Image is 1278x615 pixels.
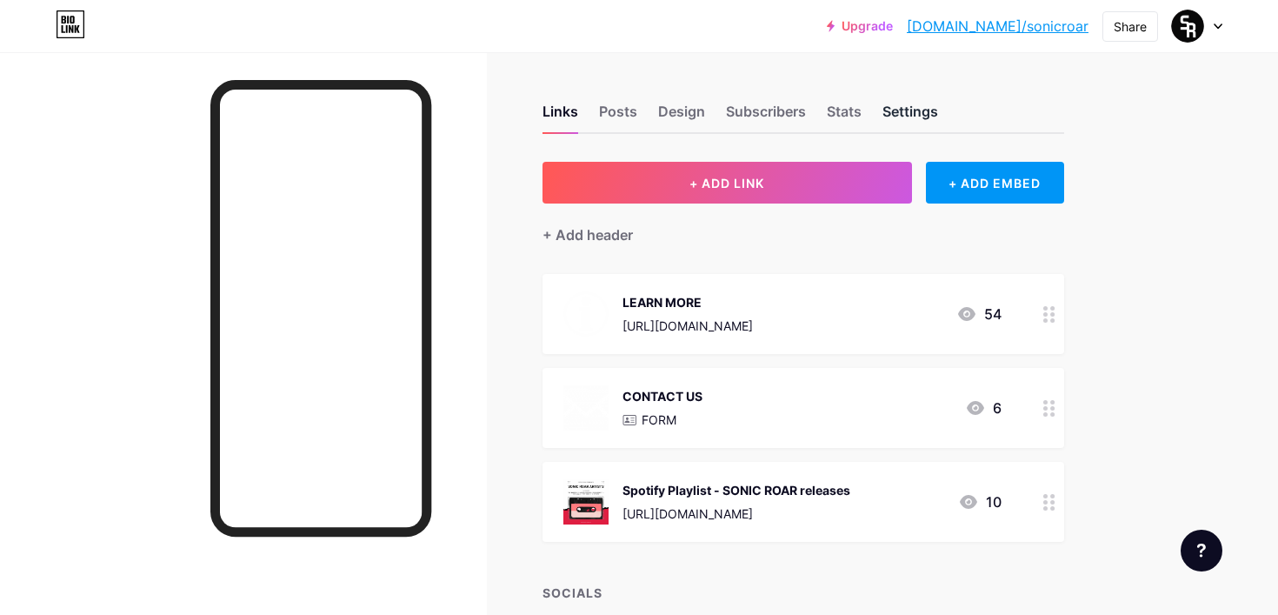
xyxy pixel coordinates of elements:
[726,101,806,132] div: Subscribers
[563,291,609,337] img: LEARN MORE
[622,505,850,523] div: [URL][DOMAIN_NAME]
[563,479,609,525] img: Spotify Playlist - SONIC ROAR releases
[642,411,676,429] p: FORM
[622,481,850,499] div: Spotify Playlist - SONIC ROAR releases
[1171,10,1204,43] img: sonicroar
[689,176,764,191] span: + ADD LINK
[563,385,609,431] img: CONTACT US
[958,491,1002,512] div: 10
[956,304,1002,324] div: 54
[1114,17,1147,36] div: Share
[658,101,705,132] div: Design
[965,398,1002,418] div: 6
[542,162,912,204] button: + ADD LINK
[907,16,1088,37] a: [DOMAIN_NAME]/sonicroar
[542,101,578,132] div: Links
[542,224,633,245] div: + Add header
[926,162,1064,204] div: + ADD EMBED
[882,101,938,132] div: Settings
[622,387,702,405] div: CONTACT US
[827,101,862,132] div: Stats
[622,317,753,335] div: [URL][DOMAIN_NAME]
[599,101,637,132] div: Posts
[622,293,753,311] div: LEARN MORE
[827,19,893,33] a: Upgrade
[542,584,1064,602] div: SOCIALS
